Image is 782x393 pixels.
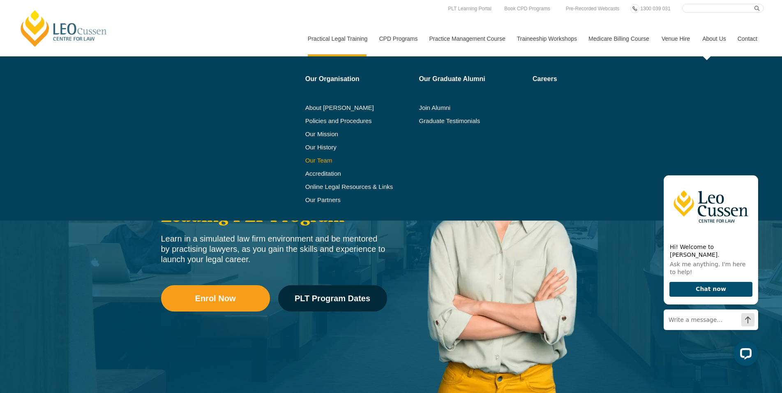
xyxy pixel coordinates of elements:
span: 1300 039 031 [640,6,670,12]
a: Our Graduate Alumni [419,76,527,82]
a: About Us [696,21,731,56]
a: Careers [533,76,626,82]
a: Practice Management Course [423,21,511,56]
a: Our Mission [305,131,393,137]
a: 1300 039 031 [638,4,672,13]
a: Our Organisation [305,76,413,82]
a: Enrol Now [161,285,270,312]
a: Our Partners [305,197,413,203]
a: [PERSON_NAME] Centre for Law [18,9,109,48]
a: About [PERSON_NAME] [305,105,413,111]
iframe: LiveChat chat widget [657,167,761,372]
a: Accreditation [305,170,413,177]
a: Our History [305,144,413,151]
a: PLT Learning Portal [446,4,494,13]
a: Medicare Billing Course [582,21,655,56]
a: Online Legal Resources & Links [305,184,413,190]
a: Venue Hire [655,21,696,56]
a: Our Team [305,157,413,164]
a: Contact [731,21,764,56]
a: Traineeship Workshops [511,21,582,56]
h2: Welcome to Australia’s Leading PLT Program [161,184,387,226]
span: Enrol Now [195,294,236,302]
a: Policies and Procedures [305,118,413,124]
div: Learn in a simulated law firm environment and be mentored by practising lawyers, as you gain the ... [161,234,387,265]
a: PLT Program Dates [278,285,387,312]
a: Book CPD Programs [502,4,552,13]
a: Practical Legal Training [302,21,373,56]
a: CPD Programs [373,21,423,56]
a: Graduate Testimonials [419,118,527,124]
a: Pre-Recorded Webcasts [564,4,622,13]
span: PLT Program Dates [295,294,370,302]
a: Join Alumni [419,105,527,111]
